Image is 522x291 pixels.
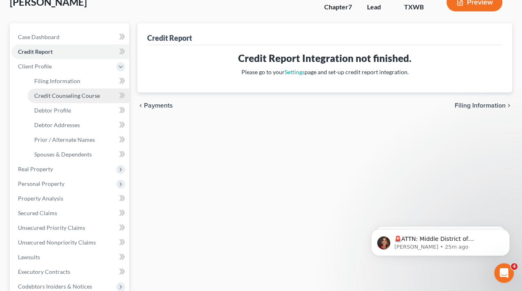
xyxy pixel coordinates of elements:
button: Filing Information chevron_right [455,102,512,109]
span: Unsecured Nonpriority Claims [18,239,96,246]
a: Prior / Alternate Names [28,132,129,147]
i: chevron_left [137,102,144,109]
i: chevron_right [506,102,512,109]
span: 4 [511,263,518,270]
span: 7 [348,3,352,11]
span: Codebtors Insiders & Notices [18,283,92,290]
a: Unsecured Priority Claims [11,220,129,235]
span: Payments [144,102,173,109]
div: TXWB [404,2,434,12]
span: Filing Information [455,102,506,109]
span: Unsecured Priority Claims [18,224,85,231]
span: Spouses & Dependents [34,151,92,158]
a: Executory Contracts [11,265,129,279]
span: Personal Property [18,180,64,187]
div: Credit Report [147,33,192,43]
h3: Credit Report Integration not finished. [154,52,496,65]
a: Secured Claims [11,206,129,220]
a: Case Dashboard [11,30,129,44]
span: Lawsuits [18,254,40,260]
span: Property Analysis [18,195,63,202]
div: Lead [367,2,391,12]
span: Prior / Alternate Names [34,136,95,143]
button: chevron_left Payments [137,102,173,109]
span: Real Property [18,165,53,172]
a: Filing Information [28,74,129,88]
span: Case Dashboard [18,33,60,40]
a: Credit Counseling Course [28,88,129,103]
span: Secured Claims [18,209,57,216]
span: Credit Report [18,48,53,55]
span: Client Profile [18,63,52,70]
a: Property Analysis [11,191,129,206]
a: Spouses & Dependents [28,147,129,162]
span: Filing Information [34,77,80,84]
iframe: Intercom notifications message [359,212,522,269]
span: Credit Counseling Course [34,92,100,99]
span: Debtor Profile [34,107,71,114]
a: Credit Report [11,44,129,59]
p: Please go to your page and set-up credit report integration. [154,68,496,76]
a: Lawsuits [11,250,129,265]
span: Executory Contracts [18,268,70,275]
div: Chapter [324,2,354,12]
a: Unsecured Nonpriority Claims [11,235,129,250]
a: Settings [285,68,305,75]
a: Debtor Profile [28,103,129,118]
a: Debtor Addresses [28,118,129,132]
span: Debtor Addresses [34,121,80,128]
iframe: Intercom live chat [494,263,514,283]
